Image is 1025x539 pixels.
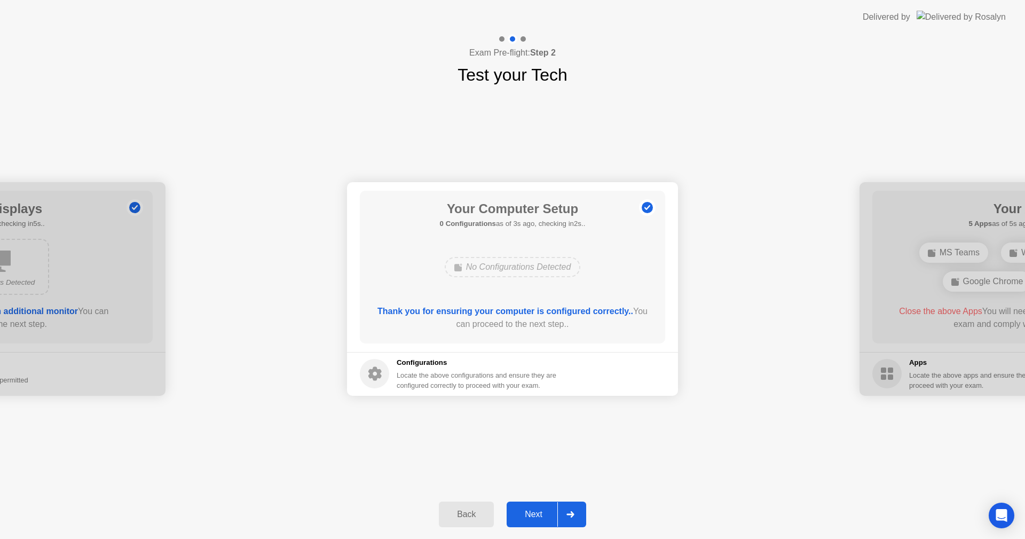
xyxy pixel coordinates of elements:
div: No Configurations Detected [445,257,581,277]
b: Step 2 [530,48,556,57]
div: Open Intercom Messenger [989,503,1014,528]
h5: as of 3s ago, checking in2s.. [440,218,586,229]
h1: Test your Tech [458,62,567,88]
h1: Your Computer Setup [440,199,586,218]
b: 0 Configurations [440,220,496,228]
img: Delivered by Rosalyn [917,11,1006,23]
div: Delivered by [863,11,910,24]
h5: Configurations [397,357,558,368]
button: Back [439,502,494,527]
b: Thank you for ensuring your computer is configured correctly.. [377,307,633,316]
h4: Exam Pre-flight: [469,46,556,59]
div: Locate the above configurations and ensure they are configured correctly to proceed with your exam. [397,370,558,390]
button: Next [507,502,586,527]
div: Next [510,510,557,519]
div: You can proceed to the next step.. [375,305,650,331]
div: Back [442,510,491,519]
